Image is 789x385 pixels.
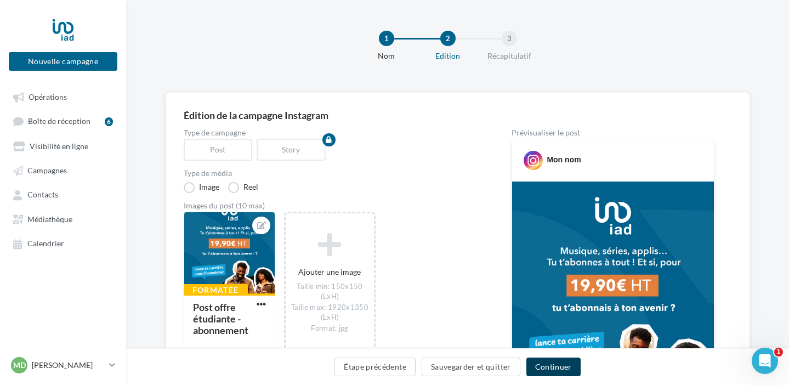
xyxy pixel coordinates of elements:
[27,166,67,175] span: Campagnes
[413,50,483,61] div: Edition
[28,117,90,126] span: Boîte de réception
[502,31,517,46] div: 3
[193,301,248,336] div: Post offre étudiante - abonnement
[474,50,544,61] div: Récapitulatif
[27,239,64,248] span: Calendrier
[27,214,72,224] span: Médiathèque
[526,358,581,376] button: Continuer
[184,202,476,210] div: Images du post (10 max)
[228,182,258,193] label: Reel
[7,160,120,180] a: Campagnes
[9,355,117,376] a: MD [PERSON_NAME]
[184,284,248,296] div: Formatée
[9,52,117,71] button: Nouvelle campagne
[7,87,120,106] a: Opérations
[351,50,422,61] div: Nom
[184,110,732,120] div: Édition de la campagne Instagram
[7,111,120,131] a: Boîte de réception6
[774,348,783,356] span: 1
[7,184,120,204] a: Contacts
[752,348,778,374] iframe: Intercom live chat
[440,31,456,46] div: 2
[547,154,581,165] div: Mon nom
[184,182,219,193] label: Image
[334,358,416,376] button: Étape précédente
[7,136,120,156] a: Visibilité en ligne
[184,169,476,177] label: Type de média
[105,117,113,126] div: 6
[13,360,26,371] span: MD
[7,233,120,253] a: Calendrier
[184,129,476,137] label: Type de campagne
[29,92,67,101] span: Opérations
[422,358,520,376] button: Sauvegarder et quitter
[30,141,88,151] span: Visibilité en ligne
[32,360,105,371] p: [PERSON_NAME]
[379,31,394,46] div: 1
[512,129,714,137] div: Prévisualiser le post
[7,209,120,229] a: Médiathèque
[27,190,58,200] span: Contacts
